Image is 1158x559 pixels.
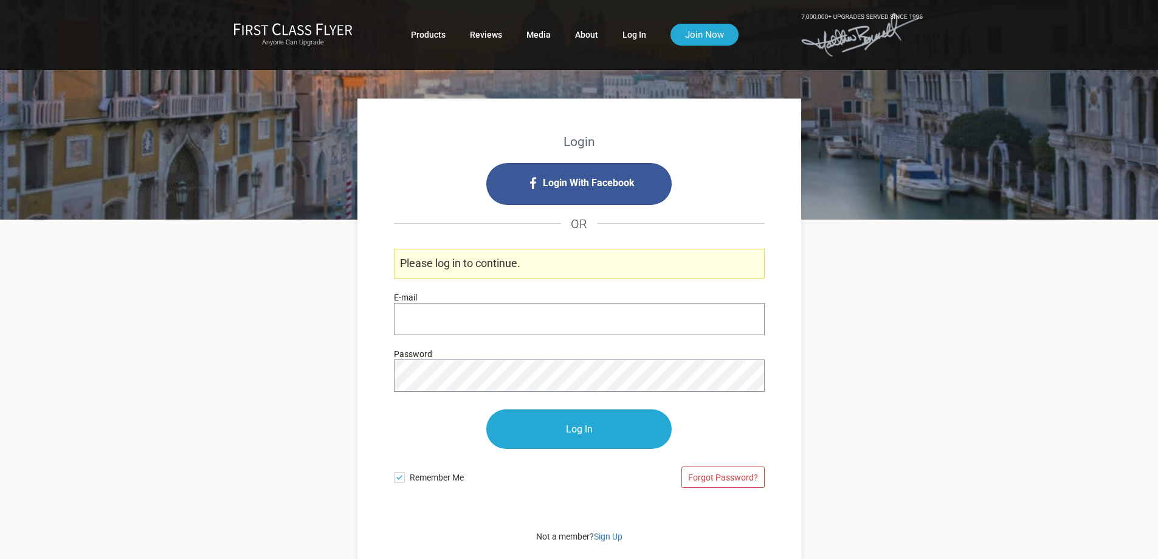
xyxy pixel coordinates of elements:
a: Sign Up [594,532,622,541]
span: Not a member? [536,532,622,541]
p: Please log in to continue. [394,249,765,279]
a: Log In [622,24,646,46]
small: Anyone Can Upgrade [233,38,353,47]
strong: Login [563,134,595,149]
a: Media [526,24,551,46]
a: Forgot Password? [681,467,765,488]
a: Products [411,24,446,46]
span: Login With Facebook [543,173,635,193]
a: First Class FlyerAnyone Can Upgrade [233,23,353,47]
img: First Class Flyer [233,23,353,35]
h4: OR [394,205,765,243]
a: Reviews [470,24,502,46]
label: E-mail [394,291,417,304]
input: Log In [486,409,672,449]
a: About [575,24,598,46]
label: Password [394,347,432,361]
i: Login with Facebook [486,163,672,205]
span: Remember Me [410,466,579,484]
a: Join Now [670,24,739,46]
